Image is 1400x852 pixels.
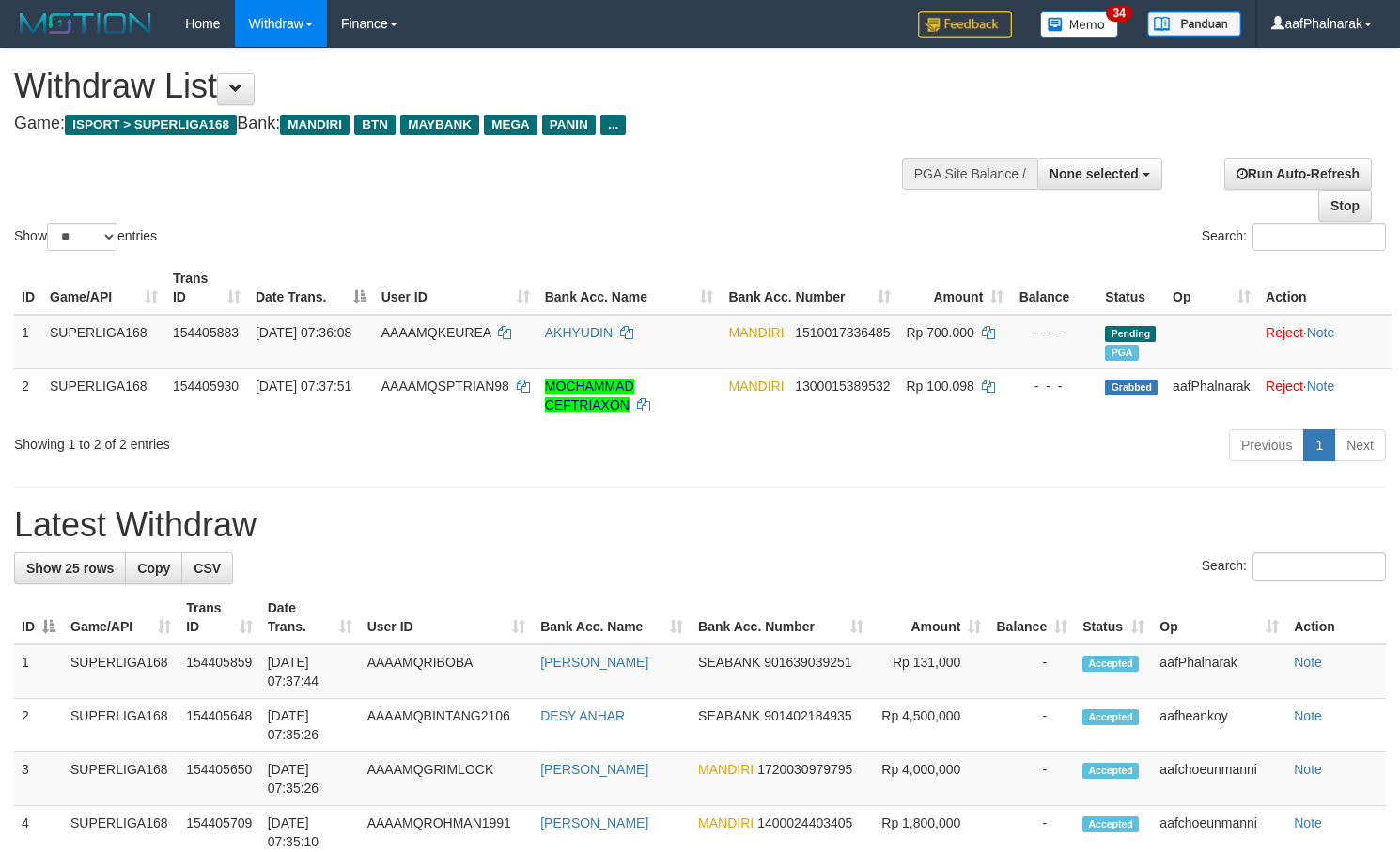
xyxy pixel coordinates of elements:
[14,68,914,105] h1: Withdraw List
[42,261,165,315] th: Game/API: activate to sort column ascending
[988,591,1075,644] th: Balance: activate to sort column ascending
[1011,261,1097,315] th: Balance
[871,644,988,699] td: Rp 131,000
[1294,815,1322,830] a: Note
[1258,261,1392,315] th: Action
[906,379,973,394] span: Rp 100.098
[1252,552,1386,581] input: Search:
[540,708,625,723] a: DESY ANHAR
[256,379,351,394] span: [DATE] 07:37:51
[14,752,63,806] td: 3
[137,561,170,576] span: Copy
[260,591,360,644] th: Date Trans.: activate to sort column ascending
[1050,166,1139,181] span: None selected
[698,708,760,723] span: SEABANK
[14,315,42,369] td: 1
[1019,323,1090,342] div: - - -
[179,699,259,752] td: 154405648
[360,591,534,644] th: User ID: activate to sort column ascending
[728,379,784,394] span: MANDIRI
[906,325,973,340] span: Rp 700.000
[757,815,852,830] span: Copy 1400024403405 to clipboard
[1165,261,1258,315] th: Op: activate to sort column ascending
[179,591,259,644] th: Trans ID: activate to sort column ascending
[764,708,851,723] span: Copy 901402184935 to clipboard
[600,115,626,135] span: ...
[14,591,63,644] th: ID: activate to sort column descending
[14,261,42,315] th: ID
[63,644,179,699] td: SUPERLIGA168
[173,325,239,340] span: 154405883
[1224,158,1372,190] a: Run Auto-Refresh
[1258,368,1392,422] td: ·
[795,379,890,394] span: Copy 1300015389532 to clipboard
[14,368,42,422] td: 2
[42,368,165,422] td: SUPERLIGA168
[537,261,722,315] th: Bank Acc. Name: activate to sort column ascending
[14,223,157,251] label: Show entries
[1266,325,1303,340] a: Reject
[871,699,988,752] td: Rp 4,500,000
[1294,655,1322,670] a: Note
[698,815,754,830] span: MANDIRI
[540,762,648,777] a: [PERSON_NAME]
[871,591,988,644] th: Amount: activate to sort column ascending
[381,379,509,394] span: AAAAMQSPTRIAN98
[179,644,259,699] td: 154405859
[181,552,233,584] a: CSV
[545,325,613,340] a: AKHYUDIN
[374,261,537,315] th: User ID: activate to sort column ascending
[1202,552,1386,581] label: Search:
[14,427,569,454] div: Showing 1 to 2 of 2 entries
[902,158,1037,190] div: PGA Site Balance /
[1252,223,1386,251] input: Search:
[728,325,784,340] span: MANDIRI
[1106,5,1131,22] span: 34
[1152,752,1286,806] td: aafchoeunmanni
[63,699,179,752] td: SUPERLIGA168
[918,11,1012,38] img: Feedback.jpg
[194,561,221,576] span: CSV
[1294,708,1322,723] a: Note
[1105,326,1156,342] span: Pending
[1303,429,1335,461] a: 1
[795,325,890,340] span: Copy 1510017336485 to clipboard
[42,315,165,369] td: SUPERLIGA168
[764,655,851,670] span: Copy 901639039251 to clipboard
[14,552,126,584] a: Show 25 rows
[14,115,914,133] h4: Game: Bank:
[533,591,691,644] th: Bank Acc. Name: activate to sort column ascending
[360,644,534,699] td: AAAAMQRIBOBA
[1229,429,1304,461] a: Previous
[1105,380,1158,395] span: Grabbed
[1202,223,1386,251] label: Search:
[1019,377,1090,395] div: - - -
[14,644,63,699] td: 1
[540,655,648,670] a: [PERSON_NAME]
[1037,158,1162,190] button: None selected
[256,325,351,340] span: [DATE] 07:36:08
[691,591,871,644] th: Bank Acc. Number: activate to sort column ascending
[988,752,1075,806] td: -
[1075,591,1152,644] th: Status: activate to sort column ascending
[871,752,988,806] td: Rp 4,000,000
[47,223,117,251] select: Showentries
[63,591,179,644] th: Game/API: activate to sort column ascending
[721,261,898,315] th: Bank Acc. Number: activate to sort column ascending
[484,115,537,135] span: MEGA
[179,752,259,806] td: 154405650
[698,762,754,777] span: MANDIRI
[125,552,182,584] a: Copy
[1286,591,1386,644] th: Action
[14,699,63,752] td: 2
[988,699,1075,752] td: -
[381,325,491,340] span: AAAAMQKEUREA
[898,261,1011,315] th: Amount: activate to sort column ascending
[545,379,634,412] a: MOCHAMMAD CEFTRIAXON
[65,115,237,135] span: ISPORT > SUPERLIGA168
[1040,11,1119,38] img: Button%20Memo.svg
[26,561,114,576] span: Show 25 rows
[1258,315,1392,369] td: ·
[1307,325,1335,340] a: Note
[173,379,239,394] span: 154405930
